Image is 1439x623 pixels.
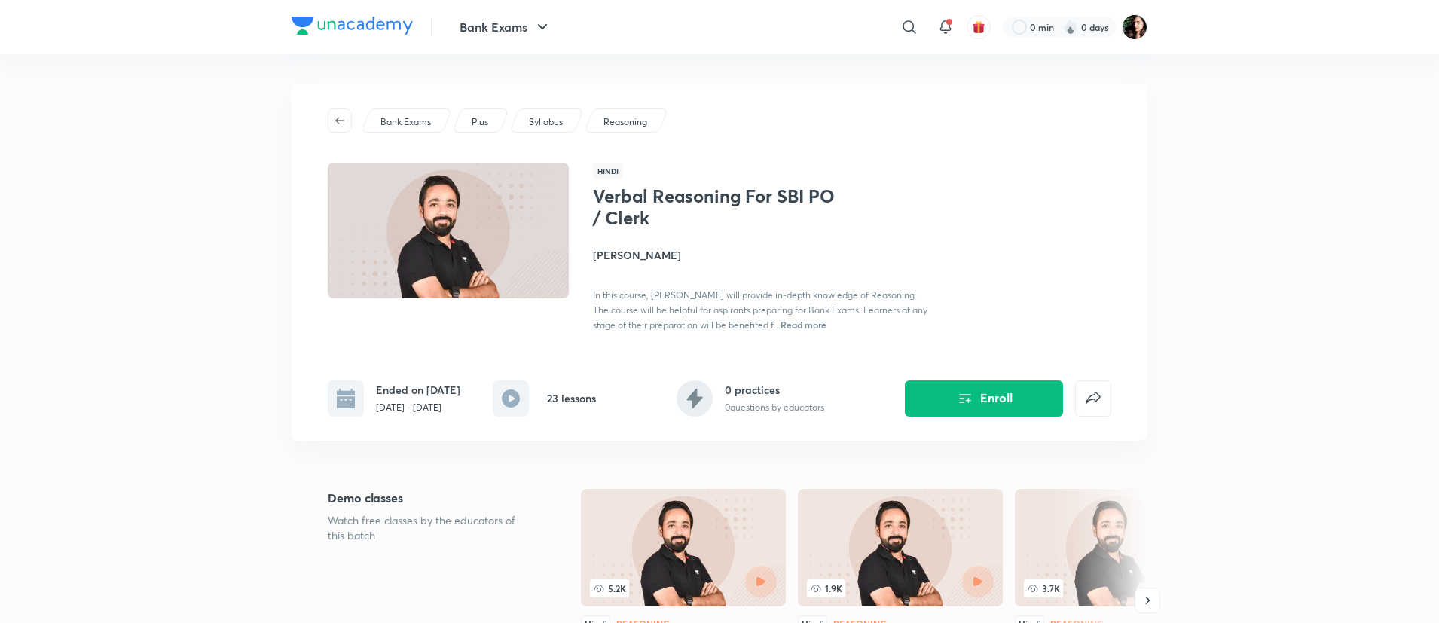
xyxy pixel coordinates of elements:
[601,115,650,129] a: Reasoning
[1063,20,1078,35] img: streak
[725,382,824,398] h6: 0 practices
[376,382,460,398] h6: Ended on [DATE]
[1024,579,1063,597] span: 3.7K
[529,115,563,129] p: Syllabus
[967,15,991,39] button: avatar
[472,115,488,129] p: Plus
[593,289,927,331] span: In this course, [PERSON_NAME] will provide in-depth knowledge of Reasoning. The course will be he...
[603,115,647,129] p: Reasoning
[292,17,413,38] a: Company Logo
[1075,380,1111,417] button: false
[451,12,561,42] button: Bank Exams
[378,115,434,129] a: Bank Exams
[547,390,596,406] h6: 23 lessons
[380,115,431,129] p: Bank Exams
[807,579,845,597] span: 1.9K
[328,489,533,507] h5: Demo classes
[781,319,826,331] span: Read more
[328,513,533,543] p: Watch free classes by the educators of this batch
[590,579,629,597] span: 5.2K
[469,115,491,129] a: Plus
[593,185,839,229] h1: Verbal Reasoning For SBI PO / Clerk
[1122,14,1147,40] img: Priyanka K
[593,163,623,179] span: Hindi
[376,401,460,414] p: [DATE] - [DATE]
[527,115,566,129] a: Syllabus
[725,401,824,414] p: 0 questions by educators
[292,17,413,35] img: Company Logo
[905,380,1063,417] button: Enroll
[972,20,985,34] img: avatar
[325,161,571,300] img: Thumbnail
[593,247,930,263] h4: [PERSON_NAME]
